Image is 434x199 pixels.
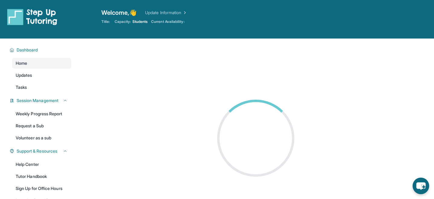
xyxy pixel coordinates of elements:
[12,183,71,194] a: Sign Up for Office Hours
[12,132,71,143] a: Volunteer as a sub
[16,72,32,78] span: Updates
[16,60,27,66] span: Home
[12,58,71,69] a: Home
[14,148,68,154] button: Support & Resources
[115,19,131,24] span: Capacity:
[14,98,68,104] button: Session Management
[7,8,57,25] img: logo
[17,148,57,154] span: Support & Resources
[12,159,71,170] a: Help Center
[101,8,137,17] span: Welcome, 👋
[132,19,148,24] span: Students
[17,98,59,104] span: Session Management
[413,178,429,194] button: chat-button
[151,19,184,24] span: Current Availability:
[181,10,187,16] img: Chevron Right
[14,47,68,53] button: Dashboard
[12,70,71,81] a: Updates
[16,84,27,90] span: Tasks
[17,47,38,53] span: Dashboard
[101,19,110,24] span: Title:
[12,120,71,131] a: Request a Sub
[145,10,187,16] a: Update Information
[12,82,71,93] a: Tasks
[12,108,71,119] a: Weekly Progress Report
[12,171,71,182] a: Tutor Handbook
